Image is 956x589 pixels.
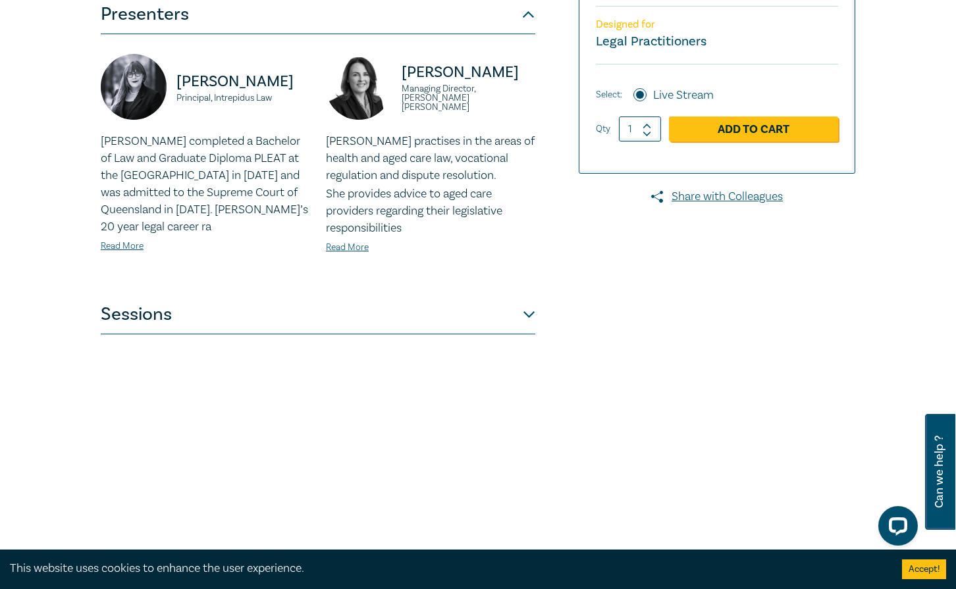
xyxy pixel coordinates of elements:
small: Managing Director, [PERSON_NAME] [PERSON_NAME] [402,84,535,112]
div: This website uses cookies to enhance the user experience. [10,560,882,577]
span: Select: [596,88,622,102]
p: [PERSON_NAME] practises in the areas of health and aged care law, vocational regulation and dispu... [326,133,535,184]
img: https://s3.ap-southeast-2.amazonaws.com/leo-cussen-store-production-content/Contacts/Gemma%20McGr... [326,54,392,120]
label: Qty [596,122,610,136]
a: Read More [326,242,369,253]
label: Live Stream [653,87,714,104]
small: Legal Practitioners [596,33,706,50]
img: https://s3.ap-southeast-2.amazonaws.com/leo-cussen-store-production-content/Contacts/Belinda%20Ko... [101,54,167,120]
a: Read More [101,240,144,252]
p: She provides advice to aged care providers regarding their legislative responsibilities [326,186,535,237]
p: [PERSON_NAME] [176,71,310,92]
p: Designed for [596,18,838,31]
iframe: LiveChat chat widget [868,501,923,556]
a: Share with Colleagues [579,188,855,205]
p: [PERSON_NAME] completed a Bachelor of Law and Graduate Diploma PLEAT at the [GEOGRAPHIC_DATA] in ... [101,133,310,236]
p: [PERSON_NAME] [402,62,535,83]
a: Add to Cart [669,116,838,141]
span: Can we help ? [933,422,945,522]
button: Sessions [101,295,535,334]
small: Principal, Intrepidus Law [176,93,310,103]
input: 1 [619,116,661,141]
button: Accept cookies [902,559,946,579]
